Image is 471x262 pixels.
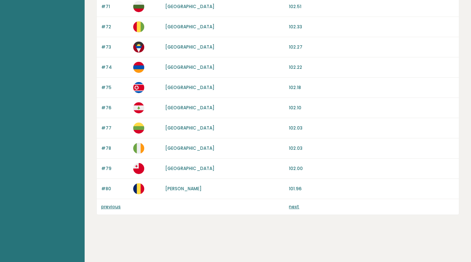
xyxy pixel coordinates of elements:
p: #71 [101,3,129,10]
a: [GEOGRAPHIC_DATA] [165,24,215,30]
img: lt.svg [133,123,144,134]
p: 102.10 [289,105,454,111]
p: #75 [101,84,129,91]
a: [GEOGRAPHIC_DATA] [165,145,215,151]
a: previous [101,203,121,210]
p: 102.03 [289,125,454,131]
a: [GEOGRAPHIC_DATA] [165,84,215,91]
a: [GEOGRAPHIC_DATA] [165,105,215,111]
p: 102.22 [289,64,454,71]
p: 102.03 [289,145,454,152]
a: [GEOGRAPHIC_DATA] [165,3,215,10]
a: [GEOGRAPHIC_DATA] [165,165,215,171]
a: [GEOGRAPHIC_DATA] [165,44,215,50]
p: #79 [101,165,129,172]
p: #77 [101,125,129,131]
img: am.svg [133,62,144,73]
p: 102.33 [289,24,454,30]
p: 102.51 [289,3,454,10]
p: 102.18 [289,84,454,91]
img: bg.svg [133,1,144,12]
img: lb.svg [133,102,144,113]
p: #76 [101,105,129,111]
a: next [289,203,299,210]
p: #80 [101,185,129,192]
img: gn.svg [133,21,144,32]
img: ie.svg [133,143,144,154]
p: 101.96 [289,185,454,192]
img: td.svg [133,183,144,194]
a: [PERSON_NAME] [165,185,202,192]
img: kp.svg [133,82,144,93]
p: 102.00 [289,165,454,172]
p: #72 [101,24,129,30]
a: [GEOGRAPHIC_DATA] [165,64,215,70]
img: to.svg [133,163,144,174]
p: #78 [101,145,129,152]
p: #73 [101,44,129,50]
p: 102.27 [289,44,454,50]
p: #74 [101,64,129,71]
img: ag.svg [133,42,144,53]
a: [GEOGRAPHIC_DATA] [165,125,215,131]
